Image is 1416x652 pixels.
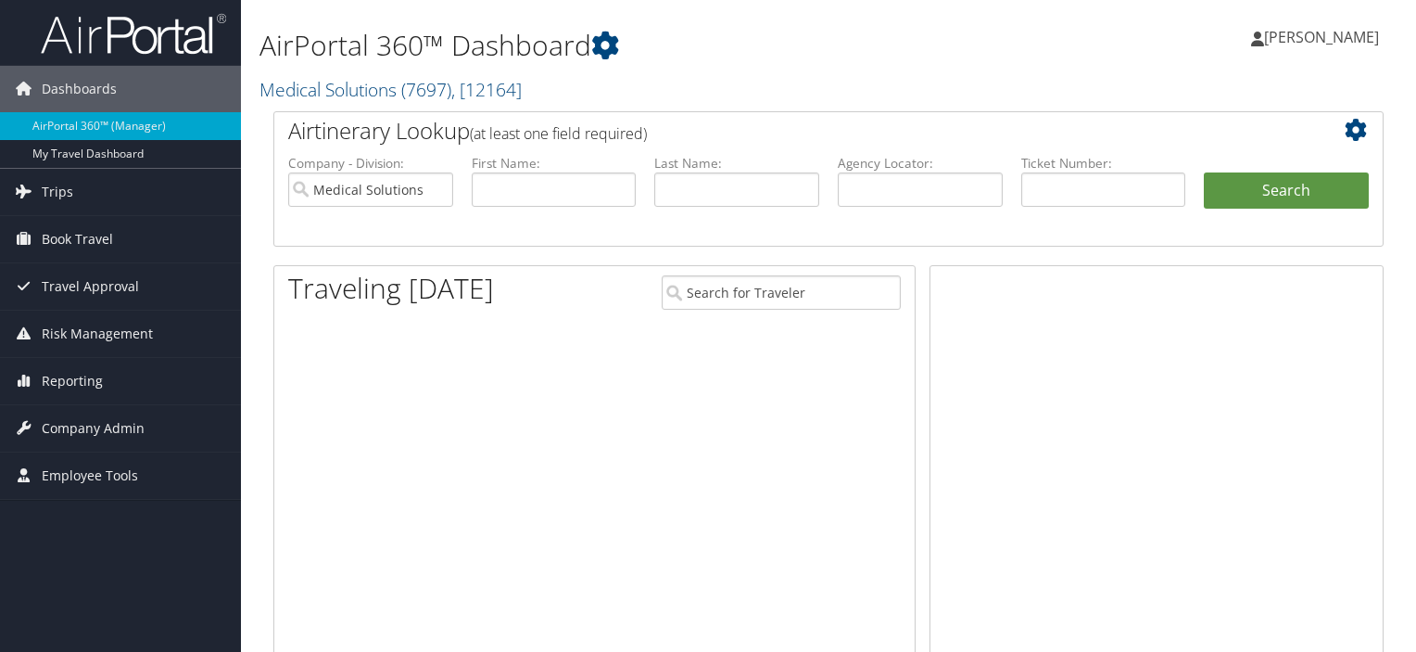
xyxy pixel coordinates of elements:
[259,26,1018,65] h1: AirPortal 360™ Dashboard
[42,405,145,452] span: Company Admin
[42,263,139,310] span: Travel Approval
[1204,173,1369,210] button: Search
[41,12,226,56] img: airportal-logo.png
[451,77,522,102] span: , [ 12164 ]
[654,154,819,173] label: Last Name:
[42,453,138,499] span: Employee Tools
[288,115,1276,147] h2: Airtinerary Lookup
[472,154,637,173] label: First Name:
[662,275,901,310] input: Search for Traveler
[1251,9,1397,65] a: [PERSON_NAME]
[42,66,117,112] span: Dashboards
[838,154,1003,173] label: Agency Locator:
[42,169,73,215] span: Trips
[288,154,453,173] label: Company - Division:
[259,77,522,102] a: Medical Solutions
[42,311,153,357] span: Risk Management
[42,216,113,262] span: Book Travel
[1264,27,1379,47] span: [PERSON_NAME]
[401,77,451,102] span: ( 7697 )
[1021,154,1186,173] label: Ticket Number:
[470,123,647,144] span: (at least one field required)
[42,358,103,404] span: Reporting
[288,269,494,308] h1: Traveling [DATE]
